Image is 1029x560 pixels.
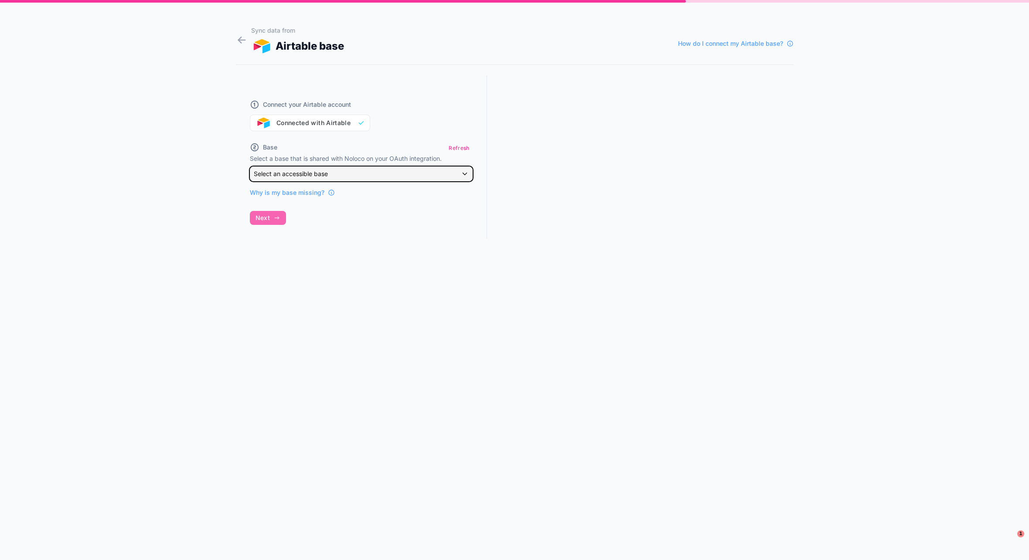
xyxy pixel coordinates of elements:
[263,143,277,152] span: Base
[250,154,473,163] p: Select a base that is shared with Noloco on your OAuth integration.
[263,100,351,109] span: Connect your Airtable account
[250,188,335,197] a: Why is my base missing?
[999,530,1020,551] iframe: Intercom live chat
[251,26,344,35] h1: Sync data from
[250,188,324,197] span: Why is my base missing?
[250,166,473,181] button: Select an accessible base
[446,142,472,154] button: Refresh
[251,38,344,54] div: Airtable base
[678,39,794,48] a: How do I connect my Airtable base?
[1017,530,1024,537] span: 1
[254,170,328,177] span: Select an accessible base
[678,39,783,48] span: How do I connect my Airtable base?
[251,39,273,53] img: AIRTABLE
